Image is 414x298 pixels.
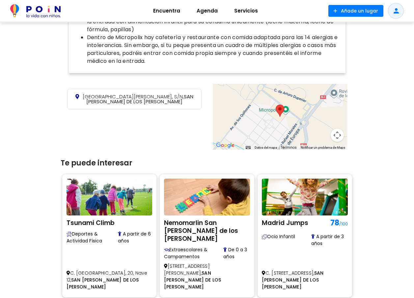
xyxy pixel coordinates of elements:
button: Datos del mapa [255,145,277,150]
a: Encuentra [145,3,188,19]
span: SAN [PERSON_NAME] DE LOS [PERSON_NAME] [164,270,221,290]
span: SAN [PERSON_NAME] DE LOS [PERSON_NAME] [83,93,193,105]
img: POiN [10,4,61,17]
img: Madrid Jumps [262,179,348,215]
img: Nemomarlin San Sebastián de los Reyes [164,179,250,215]
a: Servicios [226,3,266,19]
img: Encuentra centros educativos, academias y actividades extraescolares para niños de 0 a 10 años. F... [164,247,169,253]
h2: Tsunami Climb [67,217,152,227]
p: [STREET_ADDRESS][PERSON_NAME], [164,260,250,293]
button: Añade un lugar [328,5,383,17]
li: Dentro de Micropolix hay cafetería y restaurante con comida adaptada para las 14 alergias e intol... [87,34,341,65]
span: Servicios [231,6,261,16]
img: Explora centros de ocio cubiertos para niños: parques de bolas, ludotecas, salas de escape y más.... [262,234,267,239]
a: Abre esta zona en Google Maps (se abre en una nueva ventana) [214,141,236,150]
span: A partir de 3 años [311,233,348,247]
img: Tsunami Climb [67,179,152,215]
a: Términos (se abre en una nueva pestaña) [281,145,297,150]
button: Controles de visualización del mapa [331,129,344,142]
span: Encuentra [150,6,183,16]
img: Google [214,141,236,150]
h3: Te puede interesar [61,159,354,167]
a: Tsunami Climb Tsunami Climb Desde natación hasta artes marciales, POiN te muestra espacios seguro... [67,179,152,293]
h1: 78 [327,217,348,229]
span: SAN [PERSON_NAME] DE LOS [PERSON_NAME] [67,277,139,290]
span: De 0 a 3 años [223,246,250,260]
p: C. [STREET_ADDRESS], [262,267,348,293]
a: Nemomarlin San Sebastián de los Reyes Nemomarlin San [PERSON_NAME] de los [PERSON_NAME] Encuentra... [164,179,250,293]
a: Notificar un problema de Maps [301,146,345,149]
span: Agenda [194,6,221,16]
span: [GEOGRAPHIC_DATA][PERSON_NAME], S/N, [83,93,184,100]
h2: Nemomarlin San [PERSON_NAME] de los [PERSON_NAME] [164,217,250,243]
a: Madrid Jumps Madrid Jumps 78/100 Explora centros de ocio cubiertos para niños: parques de bolas, ... [262,179,348,293]
button: Combinaciones de teclas [246,145,250,150]
img: Desde natación hasta artes marciales, POiN te muestra espacios seguros y adaptados para fomentar ... [67,232,72,237]
span: A partir de 6 años [118,231,152,244]
span: SAN [PERSON_NAME] DE LOS [PERSON_NAME] [262,270,324,290]
span: Deportes & Actividad Física [67,231,118,244]
a: Agenda [188,3,226,19]
span: /100 [339,221,348,227]
span: Ocio Infantil [262,233,311,247]
span: Extraescolares & Campamentos [164,246,223,260]
h2: Madrid Jumps [262,217,327,230]
p: C. [GEOGRAPHIC_DATA], 20, Nave 12, [67,267,152,293]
